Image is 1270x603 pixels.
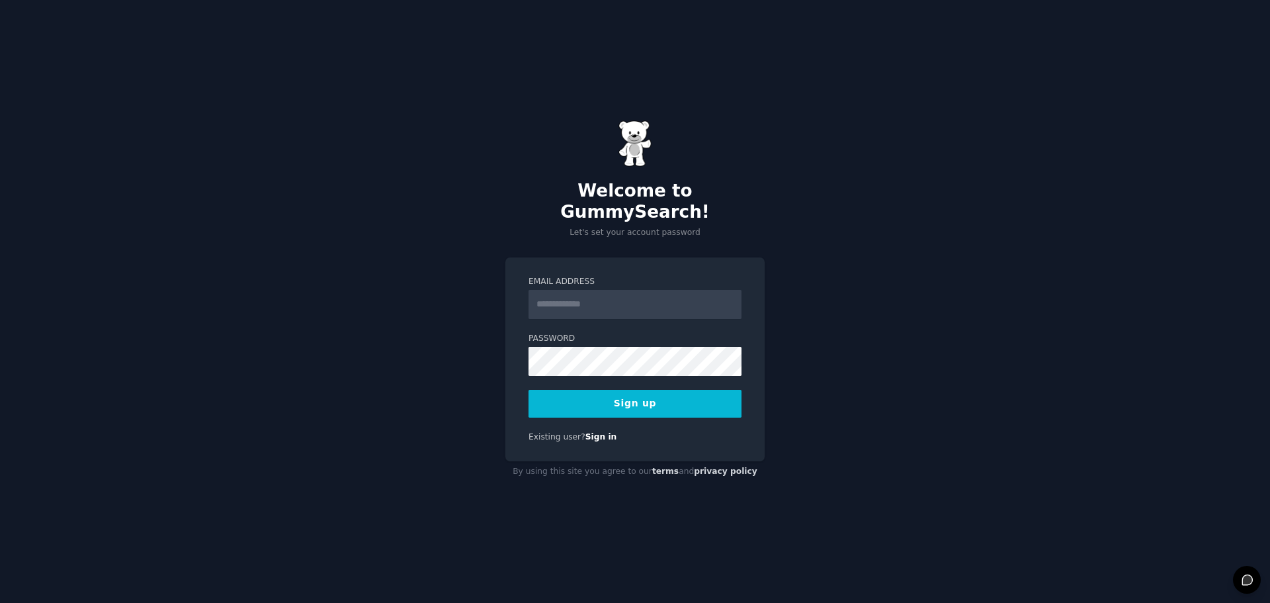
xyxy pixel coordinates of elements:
[505,227,765,239] p: Let's set your account password
[694,467,757,476] a: privacy policy
[652,467,679,476] a: terms
[505,461,765,483] div: By using this site you agree to our and
[529,276,741,288] label: Email Address
[618,120,652,167] img: Gummy Bear
[529,333,741,345] label: Password
[529,432,585,441] span: Existing user?
[529,390,741,418] button: Sign up
[585,432,617,441] a: Sign in
[505,181,765,222] h2: Welcome to GummySearch!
